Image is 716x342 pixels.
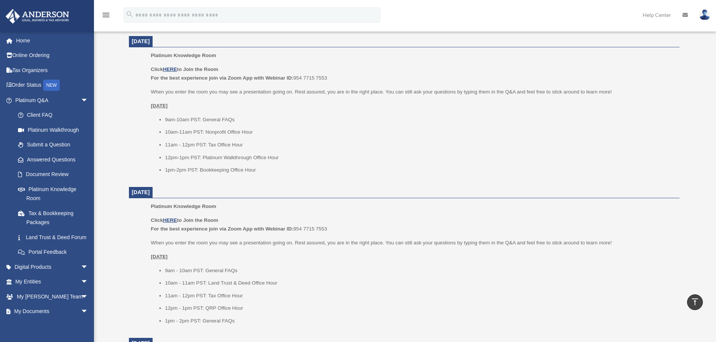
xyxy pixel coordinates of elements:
[11,137,100,152] a: Submit a Question
[151,203,216,209] span: Platinum Knowledge Room
[165,128,674,137] li: 10am-11am PST: Nonprofit Office Hour
[151,216,674,234] p: 954 7715 7553
[690,297,699,306] i: vertical_align_top
[151,75,293,81] b: For the best experience join via Zoom App with Webinar ID:
[5,289,100,304] a: My [PERSON_NAME] Teamarrow_drop_down
[151,65,674,83] p: 954 7715 7553
[11,245,100,260] a: Portal Feedback
[5,78,100,93] a: Order StatusNEW
[11,152,100,167] a: Answered Questions
[151,103,168,108] u: [DATE]
[101,13,111,20] a: menu
[11,182,96,206] a: Platinum Knowledge Room
[165,115,674,124] li: 9am-10am PST: General FAQs
[151,87,674,96] p: When you enter the room you may see a presentation going on. Rest assured, you are in the right p...
[165,279,674,288] li: 10am - 11am PST: Land Trust & Deed Office Hour
[11,167,100,182] a: Document Review
[81,304,96,319] span: arrow_drop_down
[151,53,216,58] span: Platinum Knowledge Room
[165,140,674,149] li: 11am - 12pm PST: Tax Office Hour
[165,166,674,175] li: 1pm-2pm PST: Bookkeeping Office Hour
[165,304,674,313] li: 12pm - 1pm PST: QRP Office Hour
[165,266,674,275] li: 9am - 10am PST: General FAQs
[151,226,293,232] b: For the best experience join via Zoom App with Webinar ID:
[5,33,100,48] a: Home
[5,63,100,78] a: Tax Organizers
[11,230,100,245] a: Land Trust & Deed Forum
[163,217,177,223] a: HERE
[101,11,111,20] i: menu
[165,316,674,325] li: 1pm - 2pm PST: General FAQs
[151,217,218,223] b: Click to Join the Room
[132,38,150,44] span: [DATE]
[132,189,150,195] span: [DATE]
[165,291,674,300] li: 11am - 12pm PST: Tax Office Hour
[165,153,674,162] li: 12pm-1pm PST: Platinum Walkthrough Office Hour
[3,9,71,24] img: Anderson Advisors Platinum Portal
[81,289,96,304] span: arrow_drop_down
[11,108,100,123] a: Client FAQ
[81,274,96,290] span: arrow_drop_down
[5,93,100,108] a: Platinum Q&Aarrow_drop_down
[43,80,60,91] div: NEW
[11,206,100,230] a: Tax & Bookkeeping Packages
[5,259,100,274] a: Digital Productsarrow_drop_down
[163,66,177,72] a: HERE
[81,93,96,108] span: arrow_drop_down
[11,122,100,137] a: Platinum Walkthrough
[5,48,100,63] a: Online Ordering
[687,294,703,310] a: vertical_align_top
[151,254,168,259] u: [DATE]
[5,274,100,289] a: My Entitiesarrow_drop_down
[151,66,218,72] b: Click to Join the Room
[126,10,134,18] i: search
[699,9,710,20] img: User Pic
[5,304,100,319] a: My Documentsarrow_drop_down
[81,259,96,275] span: arrow_drop_down
[151,238,674,247] p: When you enter the room you may see a presentation going on. Rest assured, you are in the right p...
